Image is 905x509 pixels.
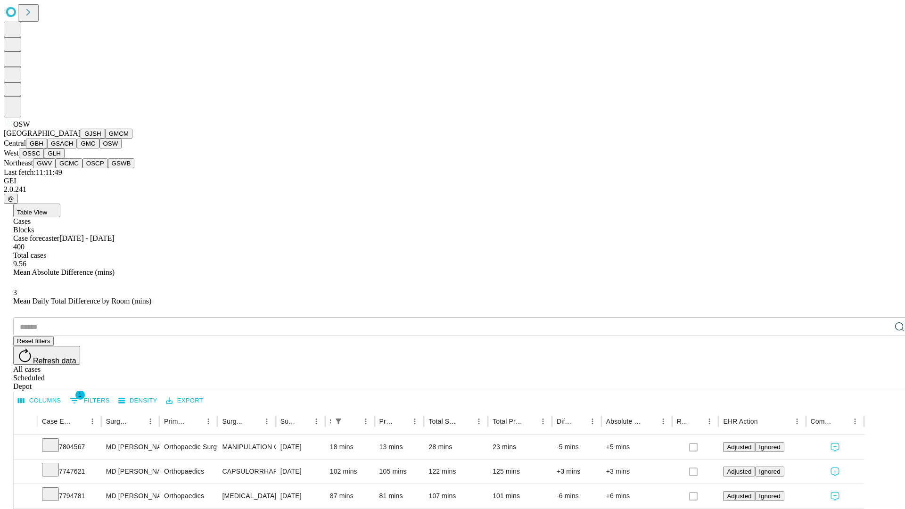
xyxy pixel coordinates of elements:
[330,418,331,425] div: Scheduled In Room Duration
[4,159,33,167] span: Northeast
[332,415,345,428] button: Show filters
[13,120,30,128] span: OSW
[557,435,597,459] div: -5 mins
[26,139,47,148] button: GBH
[848,415,862,428] button: Menu
[13,268,115,276] span: Mean Absolute Difference (mins)
[703,415,716,428] button: Menu
[42,435,97,459] div: 7804567
[42,460,97,484] div: 7747621
[472,415,485,428] button: Menu
[723,418,757,425] div: EHR Action
[81,129,105,139] button: GJSH
[86,415,99,428] button: Menu
[13,243,25,251] span: 400
[428,435,483,459] div: 28 mins
[677,418,689,425] div: Resolved in EHR
[13,251,46,259] span: Total cases
[82,158,108,168] button: OSCP
[19,148,44,158] button: OSSC
[4,168,62,176] span: Last fetch: 11:11:49
[759,468,780,475] span: Ignored
[459,415,472,428] button: Sort
[13,260,26,268] span: 9.56
[755,491,784,501] button: Ignored
[428,418,458,425] div: Total Scheduled Duration
[16,394,64,408] button: Select columns
[4,149,19,157] span: West
[222,460,271,484] div: CAPSULORRHAPHY ANTERIOR WITH LABRAL REPAIR SHOULDER
[13,336,54,346] button: Reset filters
[690,415,703,428] button: Sort
[222,484,271,508] div: [MEDICAL_DATA] SUBACROMIAL DECOMPRESSION
[723,467,755,476] button: Adjusted
[755,467,784,476] button: Ignored
[47,139,77,148] button: GSACH
[586,415,599,428] button: Menu
[4,177,901,185] div: GEI
[18,439,33,456] button: Expand
[606,484,667,508] div: +6 mins
[536,415,550,428] button: Menu
[33,357,76,365] span: Refresh data
[164,418,188,425] div: Primary Service
[493,418,522,425] div: Total Predicted Duration
[33,158,56,168] button: GWV
[116,394,160,408] button: Density
[99,139,122,148] button: OSW
[723,442,755,452] button: Adjusted
[13,234,59,242] span: Case forecaster
[164,435,213,459] div: Orthopaedic Surgery
[346,415,359,428] button: Sort
[643,415,657,428] button: Sort
[759,443,780,451] span: Ignored
[379,460,420,484] div: 105 mins
[42,484,97,508] div: 7794781
[56,158,82,168] button: GCMC
[77,139,99,148] button: GMC
[44,148,64,158] button: GLH
[330,435,370,459] div: 18 mins
[280,484,321,508] div: [DATE]
[18,488,33,505] button: Expand
[247,415,260,428] button: Sort
[106,435,155,459] div: MD [PERSON_NAME]
[379,435,420,459] div: 13 mins
[296,415,310,428] button: Sort
[13,297,151,305] span: Mean Daily Total Difference by Room (mins)
[4,185,901,194] div: 2.0.241
[790,415,804,428] button: Menu
[164,484,213,508] div: Orthopaedics
[13,288,17,296] span: 3
[280,435,321,459] div: [DATE]
[17,209,47,216] span: Table View
[523,415,536,428] button: Sort
[573,415,586,428] button: Sort
[75,390,85,400] span: 1
[260,415,273,428] button: Menu
[379,418,395,425] div: Predicted In Room Duration
[106,460,155,484] div: MD [PERSON_NAME]
[759,415,772,428] button: Sort
[379,484,420,508] div: 81 mins
[493,484,547,508] div: 101 mins
[189,415,202,428] button: Sort
[408,415,421,428] button: Menu
[727,468,751,475] span: Adjusted
[280,460,321,484] div: [DATE]
[4,194,18,204] button: @
[332,415,345,428] div: 1 active filter
[606,418,642,425] div: Absolute Difference
[222,418,246,425] div: Surgery Name
[557,484,597,508] div: -6 mins
[59,234,114,242] span: [DATE] - [DATE]
[428,484,483,508] div: 107 mins
[395,415,408,428] button: Sort
[811,418,834,425] div: Comments
[18,464,33,480] button: Expand
[17,337,50,345] span: Reset filters
[280,418,296,425] div: Surgery Date
[493,460,547,484] div: 125 mins
[4,139,26,147] span: Central
[835,415,848,428] button: Sort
